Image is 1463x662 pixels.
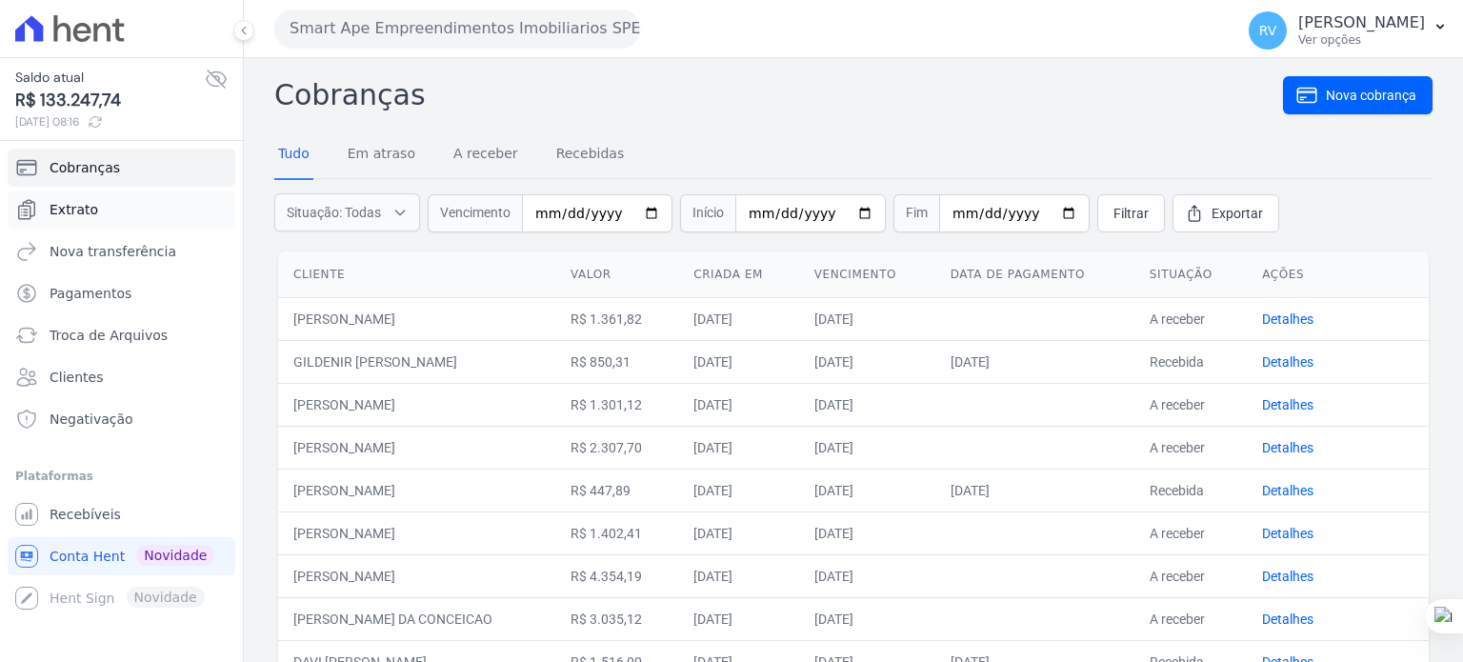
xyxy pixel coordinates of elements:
span: Saldo atual [15,68,205,88]
td: [PERSON_NAME] DA CONCEICAO [278,597,555,640]
td: [DATE] [678,383,799,426]
span: Conta Hent [50,547,125,566]
td: R$ 1.361,82 [555,297,678,340]
a: Detalhes [1262,354,1313,370]
a: Clientes [8,358,235,396]
td: A receber [1134,597,1247,640]
span: Clientes [50,368,103,387]
td: [DATE] [678,426,799,469]
td: R$ 447,89 [555,469,678,512]
td: [DATE] [678,469,799,512]
td: [DATE] [935,340,1134,383]
span: Nova cobrança [1326,86,1416,105]
button: Situação: Todas [274,193,420,231]
th: Ações [1247,251,1429,298]
span: Fim [893,194,939,232]
span: Novidade [136,545,214,566]
td: R$ 1.402,41 [555,512,678,554]
span: Exportar [1212,204,1263,223]
a: Em atraso [344,130,419,180]
td: A receber [1134,426,1247,469]
td: [DATE] [678,554,799,597]
td: [PERSON_NAME] [278,469,555,512]
td: [PERSON_NAME] [278,297,555,340]
span: R$ 133.247,74 [15,88,205,113]
a: Detalhes [1262,612,1313,627]
td: R$ 850,31 [555,340,678,383]
div: Plataformas [15,465,228,488]
span: Situação: Todas [287,203,381,222]
a: A receber [450,130,522,180]
span: RV [1259,24,1277,37]
a: Detalhes [1262,569,1313,584]
td: [DATE] [935,469,1134,512]
th: Criada em [678,251,799,298]
td: Recebida [1134,340,1247,383]
th: Vencimento [799,251,935,298]
td: [PERSON_NAME] [278,383,555,426]
td: [DATE] [678,597,799,640]
th: Valor [555,251,678,298]
a: Detalhes [1262,526,1313,541]
a: Tudo [274,130,313,180]
td: R$ 1.301,12 [555,383,678,426]
span: Vencimento [428,194,522,232]
button: Smart Ape Empreendimentos Imobiliarios SPE LTDA [274,10,640,48]
span: Início [680,194,735,232]
a: Detalhes [1262,483,1313,498]
td: [DATE] [799,383,935,426]
span: Recebíveis [50,505,121,524]
span: [DATE] 08:16 [15,113,205,130]
td: [DATE] [799,512,935,554]
a: Nova cobrança [1283,76,1433,114]
a: Negativação [8,400,235,438]
a: Detalhes [1262,440,1313,455]
p: [PERSON_NAME] [1298,13,1425,32]
td: R$ 3.035,12 [555,597,678,640]
td: [DATE] [678,297,799,340]
span: Cobranças [50,158,120,177]
td: [DATE] [799,469,935,512]
span: Pagamentos [50,284,131,303]
h2: Cobranças [274,73,1283,116]
th: Cliente [278,251,555,298]
span: Nova transferência [50,242,176,261]
a: Cobranças [8,149,235,187]
td: A receber [1134,512,1247,554]
th: Situação [1134,251,1247,298]
a: Conta Hent Novidade [8,537,235,575]
td: A receber [1134,297,1247,340]
a: Troca de Arquivos [8,316,235,354]
button: RV [PERSON_NAME] Ver opções [1233,4,1463,57]
a: Detalhes [1262,397,1313,412]
td: [DATE] [799,426,935,469]
p: Ver opções [1298,32,1425,48]
a: Filtrar [1097,194,1165,232]
td: [DATE] [799,297,935,340]
td: R$ 4.354,19 [555,554,678,597]
td: A receber [1134,383,1247,426]
span: Negativação [50,410,133,429]
a: Recebidas [552,130,629,180]
td: [DATE] [678,340,799,383]
td: Recebida [1134,469,1247,512]
nav: Sidebar [15,149,228,617]
a: Recebíveis [8,495,235,533]
td: [PERSON_NAME] [278,426,555,469]
th: Data de pagamento [935,251,1134,298]
span: Filtrar [1113,204,1149,223]
td: A receber [1134,554,1247,597]
td: [PERSON_NAME] [278,512,555,554]
td: GILDENIR [PERSON_NAME] [278,340,555,383]
td: [DATE] [799,340,935,383]
span: Troca de Arquivos [50,326,168,345]
span: Extrato [50,200,98,219]
td: R$ 2.307,70 [555,426,678,469]
a: Nova transferência [8,232,235,271]
a: Exportar [1172,194,1279,232]
td: [DATE] [799,597,935,640]
a: Extrato [8,191,235,229]
td: [PERSON_NAME] [278,554,555,597]
a: Detalhes [1262,311,1313,327]
td: [DATE] [799,554,935,597]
